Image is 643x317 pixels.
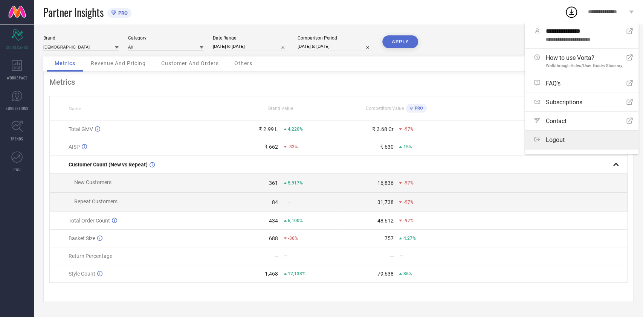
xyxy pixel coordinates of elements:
span: Logout [546,136,565,143]
div: 84 [272,199,278,205]
button: APPLY [382,35,418,48]
span: -97% [403,126,413,132]
a: Contact [525,112,638,130]
div: Category [128,35,203,41]
span: 5,917% [288,180,303,186]
div: — [399,253,454,259]
span: Contact [546,117,567,125]
div: ₹ 630 [380,144,393,150]
div: Comparison Period [298,35,373,41]
input: Select date range [213,43,288,50]
span: 15% [403,144,412,149]
div: — [389,253,394,259]
a: FAQ's [525,74,638,93]
span: -97% [403,218,413,223]
div: 79,638 [377,271,393,277]
div: 757 [384,235,393,241]
span: Return Percentage [69,253,112,259]
span: Style Count [69,271,95,277]
div: 48,612 [377,218,393,224]
div: 361 [269,180,278,186]
span: 36% [403,271,412,276]
span: Brand Value [268,106,293,111]
span: Name [69,106,81,111]
span: SCORECARDS [6,44,28,50]
div: ₹ 2.99 L [259,126,278,132]
div: 16,836 [377,180,393,186]
span: FAQ's [546,80,561,87]
div: ₹ 662 [264,144,278,150]
div: Brand [43,35,119,41]
div: ₹ 3.68 Cr [372,126,393,132]
div: Metrics [49,78,628,87]
div: — [274,253,278,259]
span: WORKSPACE [7,75,27,81]
div: 31,738 [377,199,393,205]
span: TRENDS [11,136,23,142]
span: AISP [69,144,80,150]
span: FWD [14,166,21,172]
div: 688 [269,235,278,241]
span: How to use Vorta? [546,54,622,61]
span: 12,133% [288,271,305,276]
span: Walkthrough Video/User Guide/Glossary [546,63,622,68]
span: Basket Size [69,235,95,241]
a: How to use Vorta?Walkthrough Video/User Guide/Glossary [525,49,638,74]
span: Customer And Orders [161,60,219,66]
span: -33% [288,144,298,149]
span: -97% [403,180,413,186]
span: -97% [403,200,413,205]
span: 4,220% [288,126,303,132]
span: Customer Count (New vs Repeat) [69,162,148,168]
span: PRO [413,106,423,111]
span: Revenue And Pricing [91,60,146,66]
span: -30% [288,236,298,241]
div: — [284,253,338,259]
div: Date Range [213,35,288,41]
span: Total Order Count [69,218,110,224]
span: Repeat Customers [74,198,118,204]
span: Partner Insights [43,5,104,20]
a: Subscriptions [525,93,638,111]
div: Open download list [565,5,578,19]
span: SUGGESTIONS [6,105,29,111]
span: Others [234,60,252,66]
span: New Customers [74,179,111,185]
span: Metrics [55,60,75,66]
div: 434 [269,218,278,224]
span: Total GMV [69,126,93,132]
span: 4.27% [403,236,415,241]
input: Select comparison period [298,43,373,50]
span: Subscriptions [546,99,582,106]
div: 1,468 [265,271,278,277]
span: PRO [116,10,128,16]
span: — [288,200,291,205]
span: 6,100% [288,218,303,223]
span: Competitors Value [366,106,404,111]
